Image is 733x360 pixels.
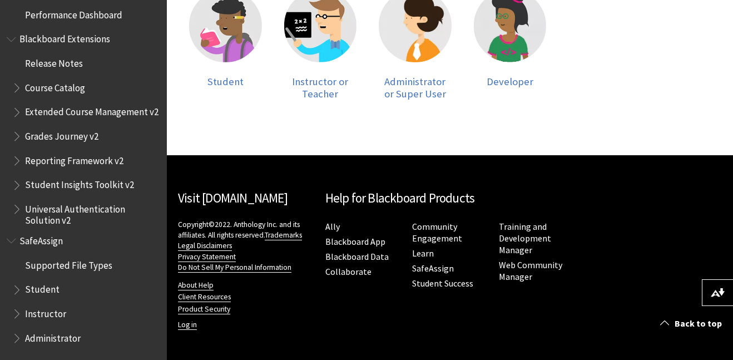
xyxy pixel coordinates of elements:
a: Collaborate [325,266,372,278]
span: Student Insights Toolkit v2 [25,176,134,191]
a: Training and Development Manager [499,221,551,256]
span: Student [207,75,244,88]
a: Privacy Statement [178,252,236,262]
span: Instructor [25,304,66,319]
a: Visit [DOMAIN_NAME] [178,190,288,206]
span: Course Catalog [25,78,85,93]
span: Blackboard Extensions [19,30,110,45]
a: Blackboard App [325,236,385,248]
a: Learn [412,248,434,259]
span: Extended Course Management v2 [25,103,159,118]
span: Release Notes [25,54,83,69]
a: Back to top [652,313,733,334]
a: Do Not Sell My Personal Information [178,263,291,273]
span: SafeAssign [19,231,63,246]
span: Performance Dashboard [25,6,122,21]
span: Instructor or Teacher [292,75,348,100]
a: Community Engagement [412,221,462,244]
a: Client Resources [178,292,231,302]
a: Ally [325,221,340,233]
a: Web Community Manager [499,259,562,283]
span: Universal Authentication Solution v2 [25,200,159,226]
p: Copyright©2022. Anthology Inc. and its affiliates. All rights reserved. [178,219,314,272]
nav: Book outline for Blackboard Extensions [7,30,160,226]
span: Reporting Framework v2 [25,151,123,166]
span: Administrator [25,329,81,344]
a: Legal Disclaimers [178,241,232,251]
a: SafeAssign [412,263,454,274]
a: Blackboard Data [325,251,389,263]
a: Student Success [412,278,473,289]
span: Supported File Types [25,256,112,271]
h2: Help for Blackboard Products [325,189,575,208]
span: Student [25,280,60,295]
span: Administrator or Super User [384,75,446,100]
a: Log in [178,320,197,330]
a: Product Security [178,304,230,314]
a: Trademarks [265,230,302,240]
a: About Help [178,280,214,290]
span: Grades Journey v2 [25,127,98,142]
span: Developer [487,75,533,88]
nav: Book outline for Blackboard SafeAssign [7,231,160,347]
